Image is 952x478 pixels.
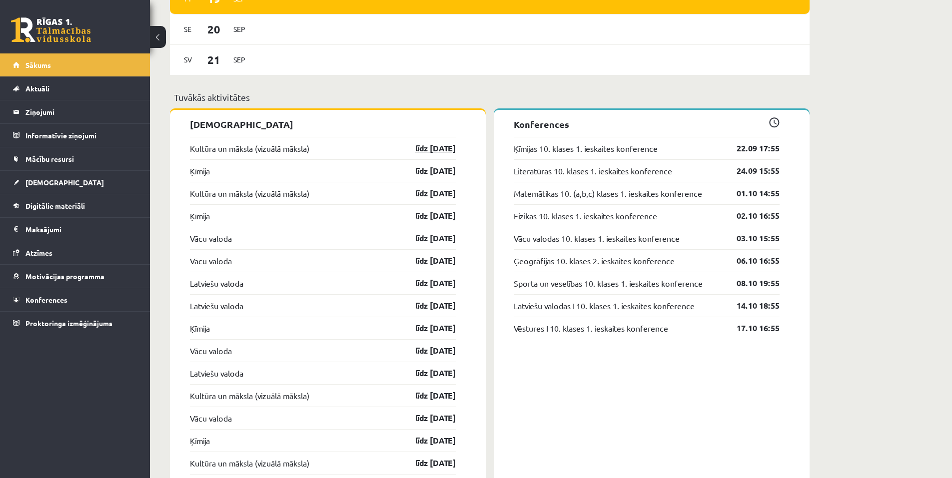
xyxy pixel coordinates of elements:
[398,322,456,334] a: līdz [DATE]
[398,255,456,267] a: līdz [DATE]
[398,435,456,447] a: līdz [DATE]
[722,322,780,334] a: 17.10 16:55
[25,295,67,304] span: Konferences
[25,154,74,163] span: Mācību resursi
[190,367,243,379] a: Latviešu valoda
[229,21,250,37] span: Sep
[13,241,137,264] a: Atzīmes
[398,367,456,379] a: līdz [DATE]
[190,322,210,334] a: Ķīmija
[398,210,456,222] a: līdz [DATE]
[514,210,657,222] a: Fizikas 10. klases 1. ieskaites konference
[25,178,104,187] span: [DEMOGRAPHIC_DATA]
[13,53,137,76] a: Sākums
[13,288,137,311] a: Konferences
[177,52,198,67] span: Sv
[25,218,137,241] legend: Maksājumi
[398,142,456,154] a: līdz [DATE]
[514,142,658,154] a: Ķīmijas 10. klases 1. ieskaites konference
[25,100,137,123] legend: Ziņojumi
[398,232,456,244] a: līdz [DATE]
[514,322,668,334] a: Vēstures I 10. klases 1. ieskaites konference
[190,390,309,402] a: Kultūra un māksla (vizuālā māksla)
[190,210,210,222] a: Ķīmija
[190,232,232,244] a: Vācu valoda
[190,142,309,154] a: Kultūra un māksla (vizuālā māksla)
[514,277,703,289] a: Sporta un veselības 10. klases 1. ieskaites konference
[398,165,456,177] a: līdz [DATE]
[514,187,702,199] a: Matemātikas 10. (a,b,c) klases 1. ieskaites konference
[190,300,243,312] a: Latviešu valoda
[13,218,137,241] a: Maksājumi
[190,345,232,357] a: Vācu valoda
[722,277,780,289] a: 08.10 19:55
[190,117,456,131] p: [DEMOGRAPHIC_DATA]
[514,232,680,244] a: Vācu valodas 10. klases 1. ieskaites konference
[722,142,780,154] a: 22.09 17:55
[13,265,137,288] a: Motivācijas programma
[190,435,210,447] a: Ķīmija
[514,300,695,312] a: Latviešu valodas I 10. klases 1. ieskaites konference
[398,300,456,312] a: līdz [DATE]
[722,210,780,222] a: 02.10 16:55
[174,90,806,104] p: Tuvākās aktivitātes
[25,272,104,281] span: Motivācijas programma
[722,187,780,199] a: 01.10 14:55
[25,248,52,257] span: Atzīmes
[190,277,243,289] a: Latviešu valoda
[25,60,51,69] span: Sākums
[398,277,456,289] a: līdz [DATE]
[198,51,229,68] span: 21
[13,194,137,217] a: Digitālie materiāli
[190,457,309,469] a: Kultūra un māksla (vizuālā māksla)
[25,319,112,328] span: Proktoringa izmēģinājums
[13,171,137,194] a: [DEMOGRAPHIC_DATA]
[190,255,232,267] a: Vācu valoda
[190,187,309,199] a: Kultūra un māksla (vizuālā māksla)
[13,147,137,170] a: Mācību resursi
[722,232,780,244] a: 03.10 15:55
[25,84,49,93] span: Aktuāli
[13,312,137,335] a: Proktoringa izmēģinājums
[11,17,91,42] a: Rīgas 1. Tālmācības vidusskola
[198,21,229,37] span: 20
[398,345,456,357] a: līdz [DATE]
[398,412,456,424] a: līdz [DATE]
[229,52,250,67] span: Sep
[514,117,780,131] p: Konferences
[177,21,198,37] span: Se
[190,412,232,424] a: Vācu valoda
[398,187,456,199] a: līdz [DATE]
[398,390,456,402] a: līdz [DATE]
[13,100,137,123] a: Ziņojumi
[25,201,85,210] span: Digitālie materiāli
[398,457,456,469] a: līdz [DATE]
[13,77,137,100] a: Aktuāli
[13,124,137,147] a: Informatīvie ziņojumi
[25,124,137,147] legend: Informatīvie ziņojumi
[514,255,675,267] a: Ģeogrāfijas 10. klases 2. ieskaites konference
[722,300,780,312] a: 14.10 18:55
[722,165,780,177] a: 24.09 15:55
[190,165,210,177] a: Ķīmija
[722,255,780,267] a: 06.10 16:55
[514,165,672,177] a: Literatūras 10. klases 1. ieskaites konference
